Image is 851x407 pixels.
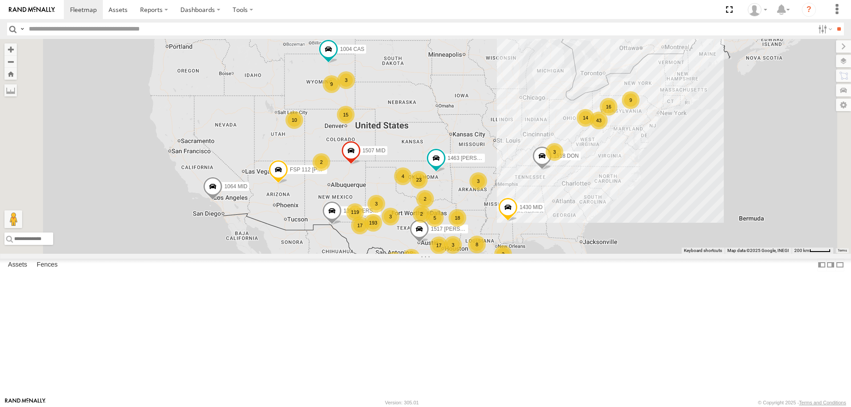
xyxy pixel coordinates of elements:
label: Dock Summary Table to the Left [817,259,826,271]
a: Visit our Website [5,398,46,407]
div: 18 [449,209,466,227]
div: 2 [494,245,512,263]
div: 17 [351,217,369,234]
div: 2 [416,190,434,208]
button: Zoom out [4,55,17,68]
span: 1394 [PERSON_NAME] [344,208,401,214]
div: 3 [382,208,399,225]
div: 2 [413,205,430,223]
div: 3 [367,195,385,213]
button: Drag Pegman onto the map to open Street View [4,210,22,228]
label: Measure [4,84,17,97]
div: 2 [312,153,330,171]
span: 1004 CAS [340,46,364,52]
div: Randy Yohe [745,3,770,16]
div: 119 [346,203,364,221]
img: rand-logo.svg [9,7,55,13]
div: 5 [426,209,444,227]
span: 1064 MID [224,183,247,190]
label: Search Filter Options [815,23,834,35]
div: © Copyright 2025 - [758,400,846,405]
span: Map data ©2025 Google, INEGI [727,248,789,253]
div: 9 [622,91,640,109]
div: 8 [468,236,486,253]
label: Hide Summary Table [835,259,844,271]
button: Keyboard shortcuts [684,248,722,254]
div: 4 [394,167,412,185]
span: 1430 MID [519,204,543,210]
label: Search Query [19,23,26,35]
div: 193 [364,214,382,232]
span: 1518 DON [554,153,579,159]
a: Terms and Conditions [799,400,846,405]
span: 1463 [PERSON_NAME] [448,155,505,161]
a: Terms [838,249,847,252]
label: Assets [4,259,31,271]
button: Map Scale: 200 km per 44 pixels [792,248,833,254]
div: 23 [410,171,428,189]
span: 1507 MID [363,147,386,153]
span: FSP 112 [PERSON_NAME] [290,167,356,173]
div: 4 [385,252,403,270]
div: 50 [402,249,420,267]
div: 9 [323,75,340,93]
div: 10 [285,111,303,129]
div: Version: 305.01 [385,400,419,405]
button: Zoom in [4,43,17,55]
i: ? [802,3,816,17]
label: Dock Summary Table to the Right [826,259,835,271]
span: 200 km [794,248,809,253]
label: Map Settings [836,99,851,111]
div: 17 [430,236,448,254]
div: 3 [337,71,355,89]
span: 1517 [PERSON_NAME] [431,226,488,232]
label: Fences [32,259,62,271]
div: 3 [444,236,462,254]
div: 15 [337,106,355,124]
button: Zoom Home [4,68,17,80]
div: 16 [600,98,617,116]
div: 3 [469,172,487,190]
div: 43 [590,112,608,129]
div: 3 [546,143,563,161]
div: 14 [577,109,594,127]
